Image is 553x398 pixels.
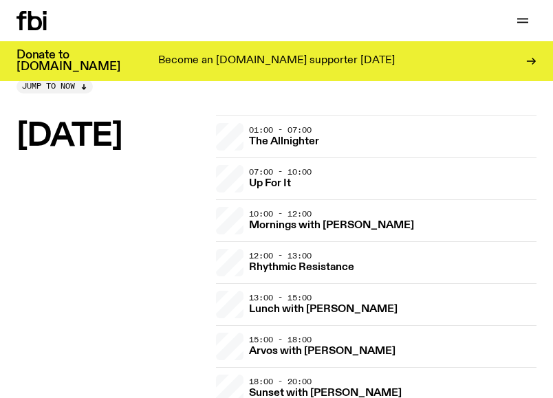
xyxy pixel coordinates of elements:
[249,292,312,303] span: 13:00 - 15:00
[249,260,354,273] a: Rhythmic Resistance
[17,121,205,152] h2: [DATE]
[216,249,243,276] a: Attu crouches on gravel in front of a brown wall. They are wearing a white fur coat with a hood, ...
[249,134,319,147] a: The Allnighter
[17,49,120,73] h3: Donate to [DOMAIN_NAME]
[249,176,291,189] a: Up For It
[249,376,312,387] span: 18:00 - 20:00
[158,55,395,67] p: Become an [DOMAIN_NAME] supporter [DATE]
[249,302,398,315] a: Lunch with [PERSON_NAME]
[225,15,337,25] span: Tune in live
[249,250,312,261] span: 12:00 - 13:00
[249,344,395,357] a: Arvos with [PERSON_NAME]
[249,137,319,147] h3: The Allnighter
[249,346,395,357] h3: Arvos with [PERSON_NAME]
[210,11,344,30] button: On AirRace Matters
[249,179,291,189] h3: Up For It
[22,82,75,90] span: Jump to now
[249,208,312,219] span: 10:00 - 12:00
[216,207,243,234] a: Jim Kretschmer in a really cute outfit with cute braids, standing on a train holding up a peace s...
[249,305,398,315] h3: Lunch with [PERSON_NAME]
[17,80,93,93] button: Jump to now
[249,166,312,177] span: 07:00 - 10:00
[249,124,312,135] span: 01:00 - 07:00
[216,333,243,360] a: Bri is smiling and wearing a black t-shirt. She is standing in front of a lush, green field. Ther...
[249,218,414,231] a: Mornings with [PERSON_NAME]
[249,263,354,273] h3: Rhythmic Resistance
[216,165,243,192] a: Ify - a Brown Skin girl with black braided twists, looking up to the side with her tongue stickin...
[249,221,414,231] h3: Mornings with [PERSON_NAME]
[249,334,312,345] span: 15:00 - 18:00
